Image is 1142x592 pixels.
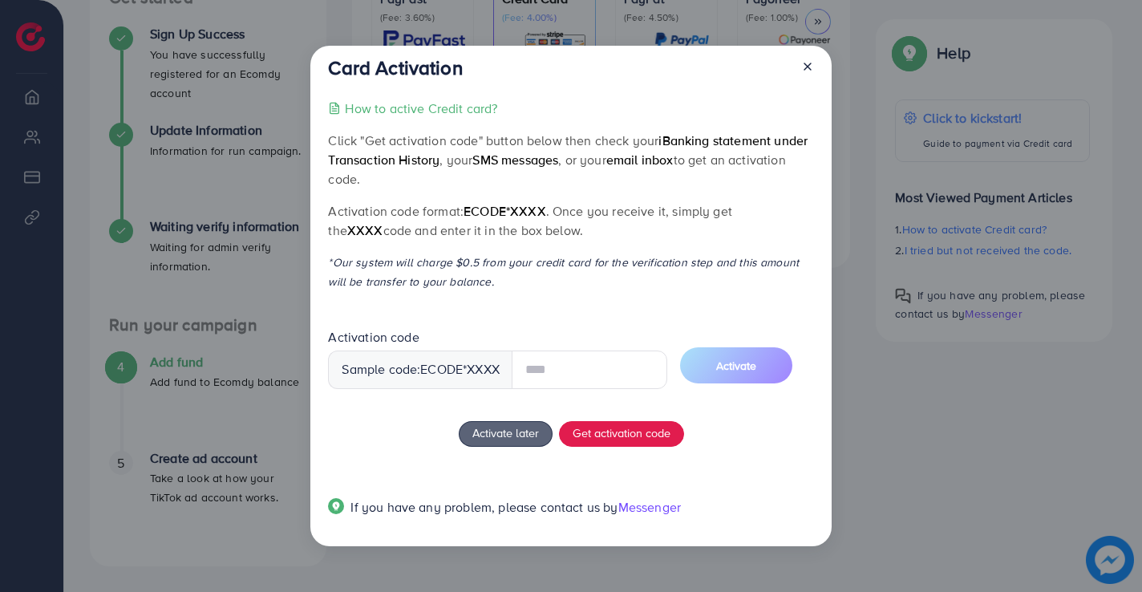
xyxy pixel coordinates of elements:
[618,498,681,516] span: Messenger
[716,358,756,374] span: Activate
[472,424,539,441] span: Activate later
[328,201,813,240] p: Activation code format: . Once you receive it, simply get the code and enter it in the box below.
[345,99,497,118] p: How to active Credit card?
[606,151,674,168] span: email inbox
[464,202,546,220] span: ecode*XXXX
[328,56,462,79] h3: Card Activation
[680,347,792,383] button: Activate
[420,360,463,379] span: ecode
[459,421,553,447] button: Activate later
[328,131,813,189] p: Click "Get activation code" button below then check your , your , or your to get an activation code.
[347,221,383,239] span: XXXX
[328,253,813,291] p: *Our system will charge $0.5 from your credit card for the verification step and this amount will...
[328,328,419,347] label: Activation code
[350,498,618,516] span: If you have any problem, please contact us by
[328,498,344,514] img: Popup guide
[328,351,512,389] div: Sample code: *XXXX
[472,151,558,168] span: SMS messages
[328,132,808,168] span: iBanking statement under Transaction History
[573,424,670,441] span: Get activation code
[559,421,684,447] button: Get activation code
